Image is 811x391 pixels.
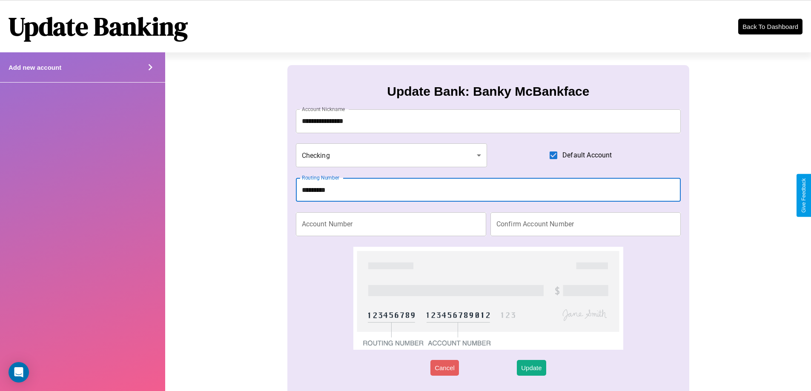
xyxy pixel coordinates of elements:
label: Routing Number [302,174,339,181]
label: Account Nickname [302,106,345,113]
button: Cancel [430,360,459,376]
h3: Update Bank: Banky McBankface [387,84,589,99]
span: Default Account [562,150,612,160]
h1: Update Banking [9,9,188,44]
div: Checking [296,143,487,167]
button: Update [517,360,546,376]
div: Give Feedback [801,178,807,213]
img: check [353,247,623,350]
h4: Add new account [9,64,61,71]
div: Open Intercom Messenger [9,362,29,382]
button: Back To Dashboard [738,19,802,34]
